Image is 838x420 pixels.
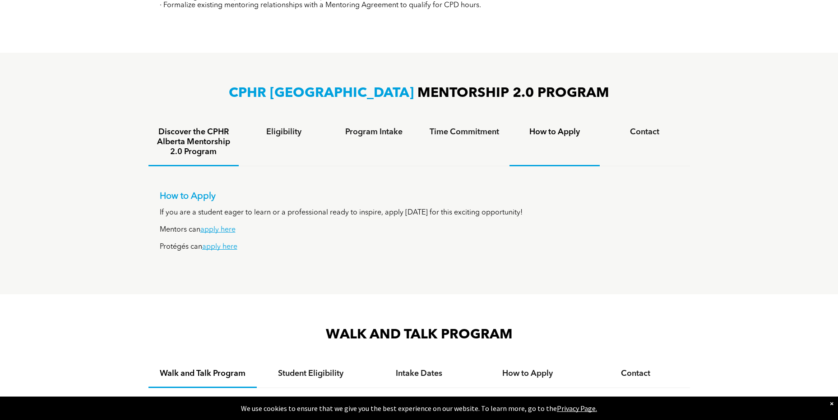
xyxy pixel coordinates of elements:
[482,369,574,379] h4: How to Apply
[265,369,357,379] h4: Student Eligibility
[229,87,414,100] span: CPHR [GEOGRAPHIC_DATA]
[247,127,321,137] h4: Eligibility
[157,127,231,157] h4: Discover the CPHR Alberta Mentorship 2.0 Program
[590,369,682,379] h4: Contact
[427,127,501,137] h4: Time Commitment
[160,226,679,234] p: Mentors can
[326,328,513,342] span: WALK AND TALK PROGRAM
[160,209,679,217] p: If you are a student eager to learn or a professional ready to inspire, apply [DATE] for this exc...
[200,226,236,233] a: apply here
[830,399,833,408] div: Dismiss notification
[202,243,237,251] a: apply here
[417,87,609,100] span: MENTORSHIP 2.0 PROGRAM
[157,369,249,379] h4: Walk and Talk Program
[160,191,679,202] p: How to Apply
[160,1,679,10] p: · Formalize existing mentoring relationships with a Mentoring Agreement to qualify for CPD hours.
[518,127,592,137] h4: How to Apply
[557,404,597,413] a: Privacy Page.
[160,243,679,251] p: Protégés can
[608,127,682,137] h4: Contact
[373,369,465,379] h4: Intake Dates
[337,127,411,137] h4: Program Intake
